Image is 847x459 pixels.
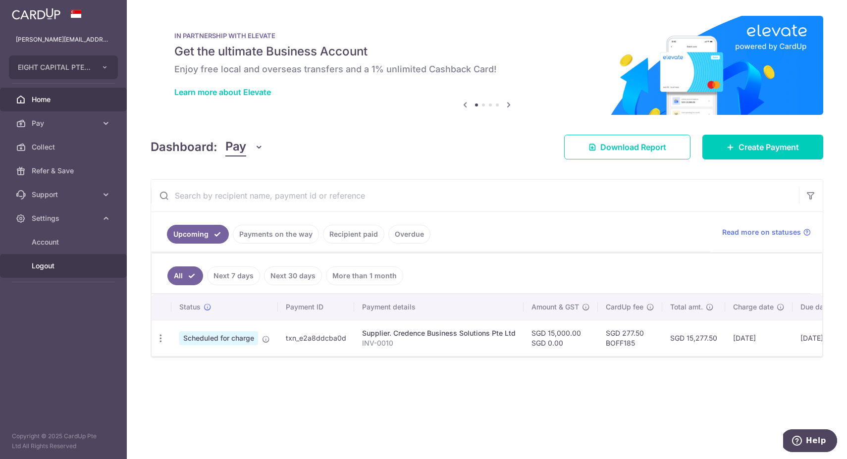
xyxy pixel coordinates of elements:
a: All [167,266,203,285]
span: Account [32,237,97,247]
span: Download Report [600,141,666,153]
p: IN PARTNERSHIP WITH ELEVATE [174,32,799,40]
span: Amount & GST [531,302,579,312]
a: Create Payment [702,135,823,159]
span: Collect [32,142,97,152]
span: Logout [32,261,97,271]
button: EIGHT CAPITAL PTE. LTD. [9,55,118,79]
a: Upcoming [167,225,229,244]
a: More than 1 month [326,266,403,285]
td: SGD 277.50 BOFF185 [598,320,662,356]
span: Refer & Save [32,166,97,176]
input: Search by recipient name, payment id or reference [151,180,799,211]
span: Scheduled for charge [179,331,258,345]
span: Help [23,7,43,16]
h6: Enjoy free local and overseas transfers and a 1% unlimited Cashback Card! [174,63,799,75]
span: Status [179,302,201,312]
span: Pay [225,138,246,156]
a: Next 7 days [207,266,260,285]
td: txn_e2a8ddcba0d [278,320,354,356]
iframe: Opens a widget where you can find more information [783,429,837,454]
h4: Dashboard: [151,138,217,156]
a: Download Report [564,135,690,159]
a: Next 30 days [264,266,322,285]
td: [DATE] [725,320,793,356]
p: INV-0010 [362,338,516,348]
button: Pay [225,138,264,156]
span: Due date [800,302,830,312]
th: Payment ID [278,294,354,320]
a: Recipient paid [323,225,384,244]
p: [PERSON_NAME][EMAIL_ADDRESS][DOMAIN_NAME] [16,35,111,45]
td: SGD 15,277.50 [662,320,725,356]
span: EIGHT CAPITAL PTE. LTD. [18,62,91,72]
span: Create Payment [739,141,799,153]
span: Home [32,95,97,104]
img: Renovation banner [151,16,823,115]
span: Charge date [733,302,774,312]
span: Support [32,190,97,200]
td: SGD 15,000.00 SGD 0.00 [524,320,598,356]
a: Payments on the way [233,225,319,244]
h5: Get the ultimate Business Account [174,44,799,59]
a: Overdue [388,225,430,244]
a: Read more on statuses [722,227,811,237]
img: CardUp [12,8,60,20]
span: CardUp fee [606,302,643,312]
th: Payment details [354,294,524,320]
div: Supplier. Credence Business Solutions Pte Ltd [362,328,516,338]
span: Read more on statuses [722,227,801,237]
span: Total amt. [670,302,703,312]
a: Learn more about Elevate [174,87,271,97]
span: Settings [32,213,97,223]
span: Pay [32,118,97,128]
